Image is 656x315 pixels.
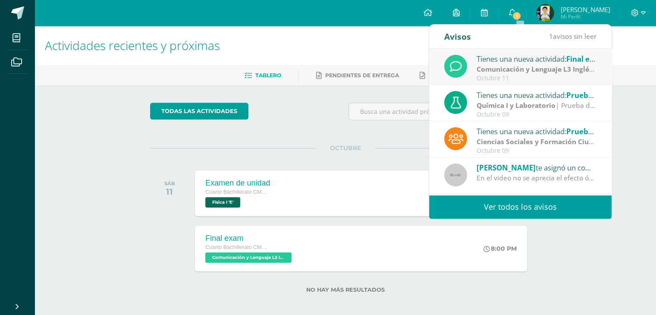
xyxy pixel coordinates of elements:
img: b81d76627efbc39546ad2b02ffd2af7b.png [537,4,554,22]
span: OCTUBRE [316,144,375,152]
div: Final exam [205,234,294,243]
span: avisos sin leer [549,31,596,41]
span: Tablero [255,72,281,79]
img: 60x60 [444,164,467,186]
div: | Prueba de Logro [477,101,596,110]
div: Octubre 09 [477,147,596,154]
div: Octubre 11 [477,75,596,82]
span: [PERSON_NAME] [477,163,536,173]
div: | Prueba de Logro [477,137,596,147]
a: Tablero [245,69,281,82]
div: Tienes una nueva actividad: [477,53,596,64]
div: 11 [164,186,175,197]
strong: Ciencias Sociales y Formación Ciudadana 4 [477,137,619,146]
span: Actividades recientes y próximas [45,37,220,54]
div: En el video no se aprecia el efecto óptico [477,173,596,183]
strong: Comunicación y Lenguaje L3 Inglés [477,64,594,74]
span: Pendientes de entrega [325,72,399,79]
div: Examen de unidad [205,179,270,188]
span: Cuarto Bachillerato CMP Bachillerato en CCLL con Orientación en Computación [205,189,270,195]
div: Tienes una nueva actividad: [477,89,596,101]
span: Cuarto Bachillerato CMP Bachillerato en CCLL con Orientación en Computación [205,244,270,250]
input: Busca una actividad próxima aquí... [349,103,540,120]
span: 1 [512,11,521,21]
div: | Prueba de Logro [477,64,596,74]
a: Ver todos los avisos [429,195,612,219]
a: Entregadas [420,69,467,82]
span: Prueba de Logro [566,90,625,100]
div: Tienes una nueva actividad: [477,126,596,137]
span: [PERSON_NAME] [560,5,610,14]
a: todas las Actividades [150,103,248,120]
a: Pendientes de entrega [316,69,399,82]
div: 8:00 PM [483,245,517,252]
div: Avisos [444,25,471,48]
div: te asignó un comentario en 'Scannimation' para 'Física I' [477,162,596,173]
span: 1 [549,31,553,41]
span: Comunicación y Lenguaje L3 Inglés 'E' [205,252,292,263]
div: SÁB [164,180,175,186]
div: Octubre 09 [477,111,596,118]
span: Física I 'E' [205,197,240,208]
span: Final exam [566,54,605,64]
span: Mi Perfil [560,13,610,20]
label: No hay más resultados [150,287,540,293]
strong: Química I y Laboratorio [477,101,556,110]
